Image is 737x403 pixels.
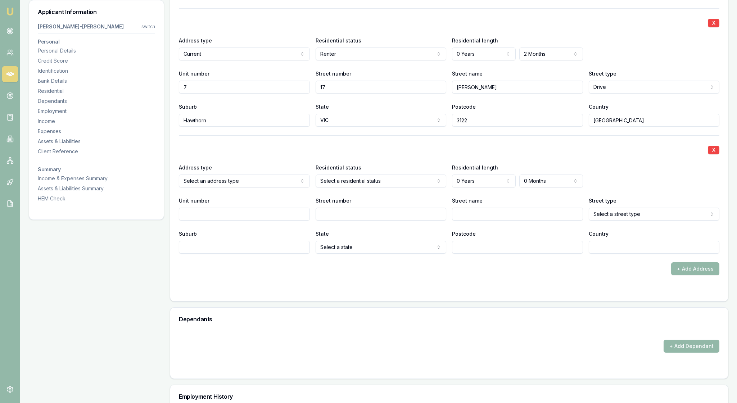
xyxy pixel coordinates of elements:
label: Residential status [316,164,361,171]
div: Identification [38,67,155,74]
label: Country [589,104,609,110]
div: Expenses [38,128,155,135]
div: Employment [38,108,155,115]
button: + Add Address [671,262,719,275]
label: Suburb [179,104,197,110]
label: Street type [589,71,616,77]
label: Suburb [179,231,197,237]
button: + Add Dependant [664,340,719,353]
label: State [316,104,329,110]
div: Income & Expenses Summary [38,175,155,182]
label: Postcode [452,104,476,110]
div: Personal Details [38,47,155,54]
label: State [316,231,329,237]
div: Assets & Liabilities Summary [38,185,155,192]
div: Residential [38,87,155,95]
label: Address type [179,37,212,44]
div: Bank Details [38,77,155,85]
label: Street type [589,198,616,204]
label: Residential length [452,164,498,171]
h3: Summary [38,167,155,172]
div: HEM Check [38,195,155,202]
h3: Personal [38,39,155,44]
label: Country [589,231,609,237]
div: [PERSON_NAME]-[PERSON_NAME] [38,23,124,30]
button: X [708,146,719,154]
h3: Applicant Information [38,9,155,15]
button: X [708,19,719,27]
div: switch [141,24,155,30]
label: Residential status [316,37,361,44]
label: Residential length [452,37,498,44]
div: Dependants [38,98,155,105]
img: emu-icon-u.png [6,7,14,16]
h3: Dependants [179,316,719,322]
h3: Employment History [179,394,719,399]
label: Street name [452,71,483,77]
label: Unit number [179,198,209,204]
label: Unit number [179,71,209,77]
label: Address type [179,164,212,171]
label: Street number [316,198,351,204]
label: Street name [452,198,483,204]
div: Income [38,118,155,125]
label: Postcode [452,231,476,237]
div: Assets & Liabilities [38,138,155,145]
div: Credit Score [38,57,155,64]
div: Client Reference [38,148,155,155]
label: Street number [316,71,351,77]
